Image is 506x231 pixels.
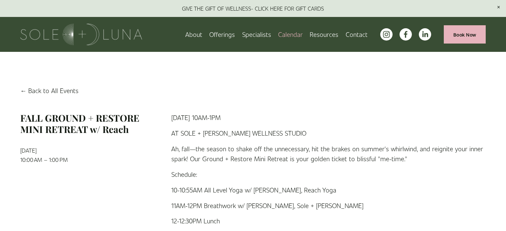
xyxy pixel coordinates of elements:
[171,169,486,179] p: Schedule:
[278,29,303,40] a: Calendar
[209,29,235,40] a: folder dropdown
[171,112,486,123] p: [DATE] 10AM-1PM
[20,24,142,45] img: Sole + Luna
[419,28,431,41] a: LinkedIn
[346,29,368,40] a: Contact
[400,28,412,41] a: facebook-unauth
[185,29,202,40] a: About
[20,85,79,96] a: Back to All Events
[380,28,393,41] a: instagram-unauth
[20,147,37,154] time: [DATE]
[171,200,486,211] p: 11AM-12PM Breathwork w/ [PERSON_NAME], Sole + [PERSON_NAME]
[209,29,235,40] span: Offerings
[310,29,338,40] a: folder dropdown
[20,112,160,135] h1: FALL GROUND + RESTORE MINI RETREAT w/ Reach
[310,29,338,40] span: Resources
[444,25,486,44] a: Book Now
[242,29,271,40] a: Specialists
[171,185,486,195] p: 10-10:55AM All Level Yoga w/ [PERSON_NAME], Reach Yoga
[171,216,486,226] p: 12-12:30PM Lunch
[49,156,68,163] time: 1:00 PM
[171,128,486,138] p: AT SOLE + [PERSON_NAME] WELLNESS STUDIO
[171,144,486,164] p: Ah, fall—the season to shake off the unnecessary, hit the brakes on summer's whirlwind, and reign...
[20,156,42,163] time: 10:00 AM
